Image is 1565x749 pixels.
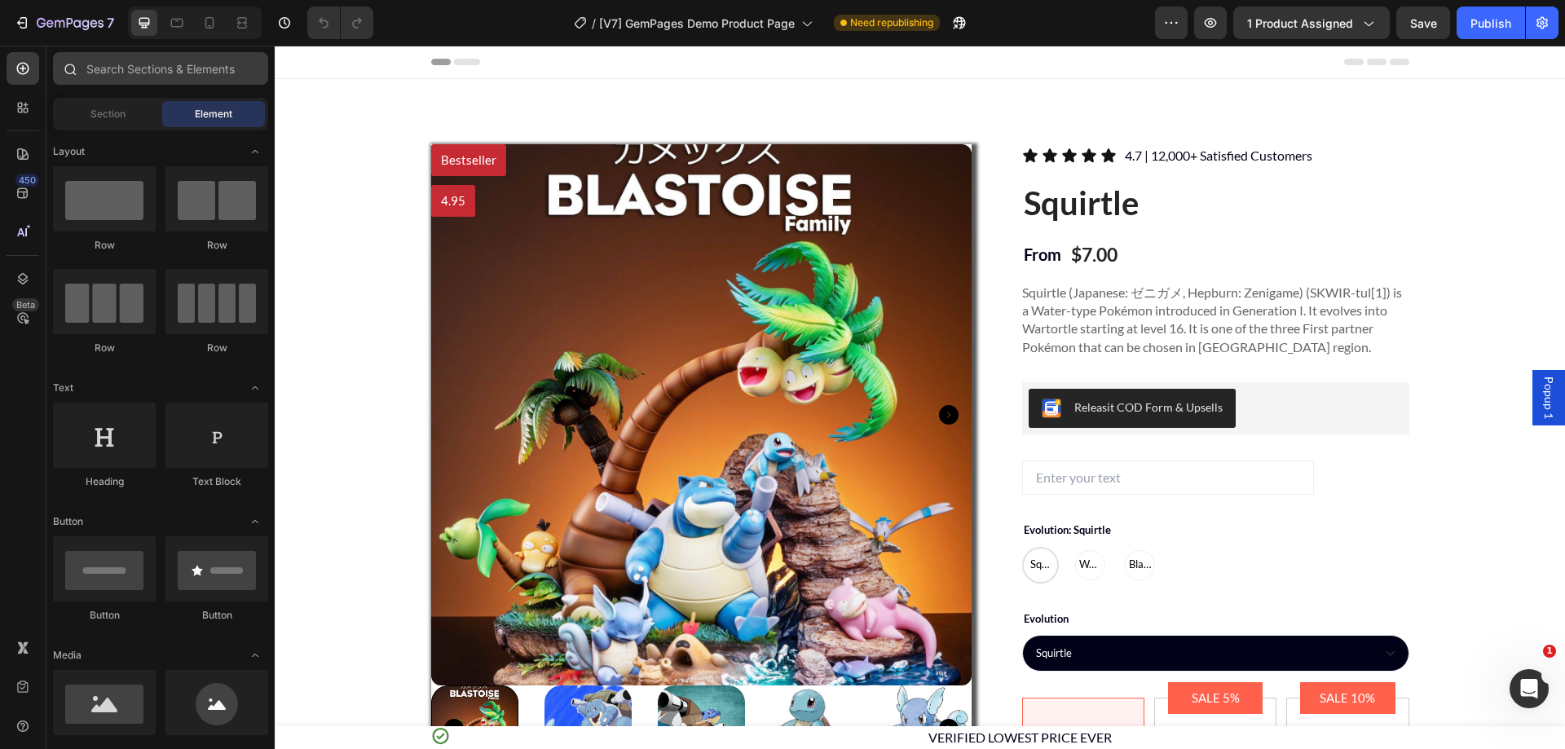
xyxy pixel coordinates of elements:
[747,564,796,584] legend: Evolution
[12,298,39,311] div: Beta
[1543,645,1556,658] span: 1
[1510,669,1549,708] iframe: Intercom live chat
[15,174,39,187] div: 450
[654,682,1133,702] p: VERIFIED LOWEST PRICE EVER
[850,15,933,30] span: Need republishing
[165,341,268,355] div: Row
[53,52,268,85] input: Search Sections & Elements
[592,15,596,32] span: /
[1470,15,1511,32] div: Publish
[53,238,156,253] div: Row
[754,343,961,382] button: Releasit COD Form & Upsells
[747,475,838,495] legend: Evolution: Squirtle
[165,238,268,253] div: Row
[165,608,268,623] div: Button
[800,353,948,370] div: Releasit COD Form & Upsells
[907,637,975,668] pre: SALE 5%
[53,474,156,489] div: Heading
[107,13,114,33] p: 7
[801,511,830,527] span: Wartortle
[307,7,373,39] div: Undo/Redo
[1035,637,1110,668] pre: SALE 10%
[53,341,156,355] div: Row
[1233,7,1390,39] button: 1 product assigned
[165,474,268,489] div: Text Block
[156,139,201,171] pre: 4.95
[170,673,189,693] button: Carousel Back Arrow
[242,139,268,165] span: Toggle open
[795,193,844,225] div: $7.00
[749,196,787,221] p: From
[747,239,1127,309] p: Squirtle (Japanese: ゼニガメ, Hepburn: Zenigame) (SKWIR-tul[1]) is a Water-type Pokémon introduced in...
[767,353,787,372] img: CKKYs5695_ICEAE=.webp
[242,375,268,401] span: Toggle open
[90,107,126,121] span: Section
[195,107,232,121] span: Element
[242,509,268,535] span: Toggle open
[1247,15,1353,32] span: 1 product assigned
[275,46,1565,749] iframe: Design area
[747,415,1039,449] input: Enter your text
[156,99,231,130] pre: Bestseller
[1396,7,1450,39] button: Save
[53,144,85,159] span: Layout
[850,102,1038,117] a: 4.7 | 12,000+ Satisfied Customers
[1457,7,1525,39] button: Publish
[664,359,684,379] button: Carousel Next Arrow
[53,608,156,623] div: Button
[747,134,1134,180] h1: Squirtle
[1410,16,1437,30] span: Save
[664,673,684,693] button: Carousel Next Arrow
[1266,331,1282,373] span: Popup 1
[851,511,879,527] span: Blastoise
[7,7,121,39] button: 7
[242,642,268,668] span: Toggle open
[53,648,82,663] span: Media
[599,15,795,32] span: [V7] GemPages Demo Product Page
[752,511,779,527] span: Squirtle
[53,514,83,529] span: Button
[53,381,73,395] span: Text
